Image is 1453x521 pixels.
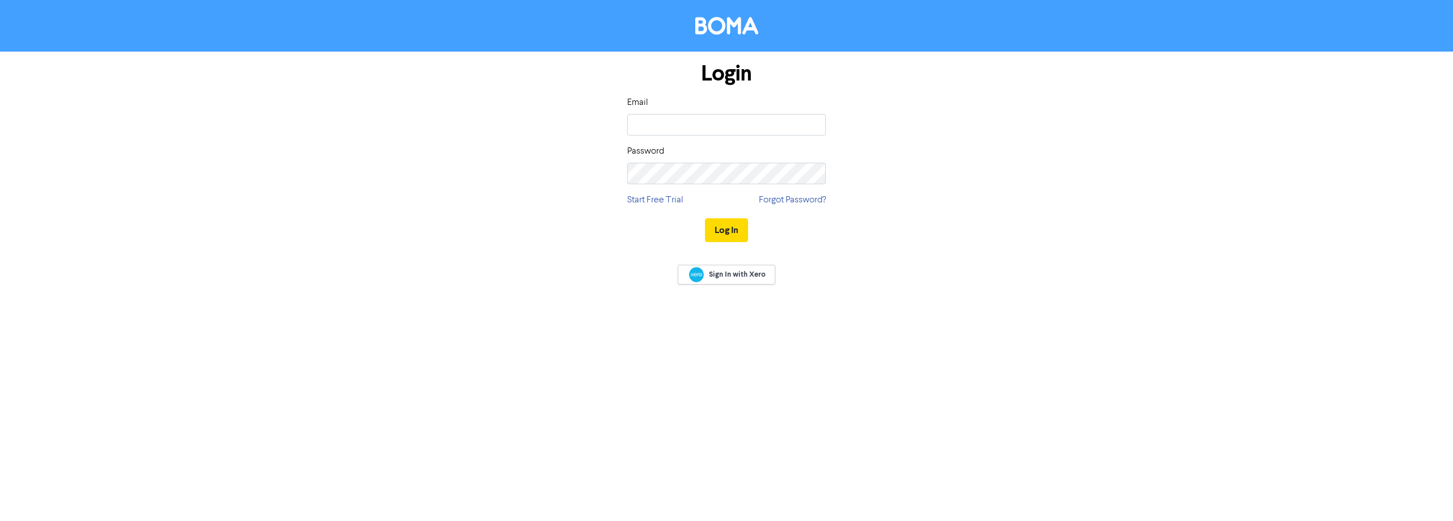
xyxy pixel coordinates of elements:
[689,267,704,282] img: Xero logo
[695,17,758,35] img: BOMA Logo
[627,145,664,158] label: Password
[705,218,748,242] button: Log In
[627,193,683,207] a: Start Free Trial
[627,61,826,87] h1: Login
[709,269,766,279] span: Sign In with Xero
[759,193,826,207] a: Forgot Password?
[627,96,648,109] label: Email
[678,265,775,285] a: Sign In with Xero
